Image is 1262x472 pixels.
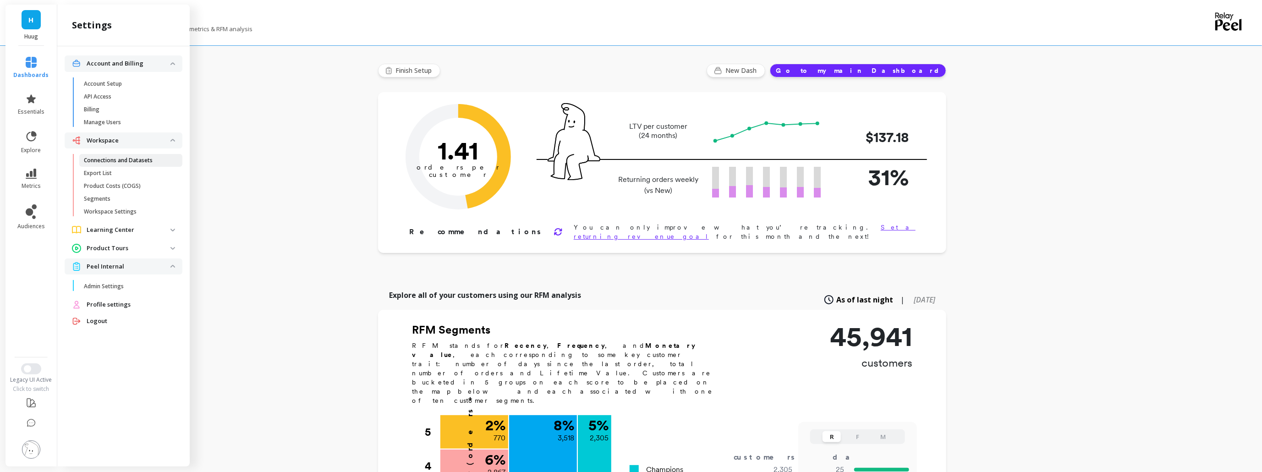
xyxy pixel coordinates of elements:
[485,418,505,433] p: 2 %
[170,139,175,142] img: down caret icon
[425,415,439,449] div: 5
[84,157,153,164] p: Connections and Datasets
[87,59,170,68] p: Account and Billing
[835,127,909,148] p: $137.18
[84,195,110,203] p: Segments
[84,283,124,290] p: Admin Settings
[29,15,34,25] span: H
[485,452,505,467] p: 6 %
[72,300,81,309] img: navigation item icon
[494,433,505,444] p: 770
[725,66,759,75] span: New Dash
[87,300,131,309] span: Profile settings
[588,418,609,433] p: 5 %
[72,136,81,145] img: navigation item icon
[412,341,724,405] p: RFM stands for , , and , each corresponding to some key customer trait: number of days since the ...
[615,122,701,140] p: LTV per customer (24 months)
[72,317,81,326] img: navigation item icon
[615,174,701,196] p: Returning orders weekly (vs New)
[87,136,170,145] p: Workspace
[22,440,40,459] img: profile picture
[830,323,912,350] p: 45,941
[574,223,917,241] p: You can only improve what you’re tracking. for this month and the next!
[770,64,946,77] button: Go to my main Dashboard
[84,80,122,88] p: Account Setup
[848,431,867,442] button: F
[87,300,175,309] a: Profile settings
[84,182,141,190] p: Product Costs (COGS)
[823,431,841,442] button: R
[170,247,175,250] img: down caret icon
[590,433,609,444] p: 2,305
[72,19,112,32] h2: settings
[72,262,81,271] img: navigation item icon
[438,135,479,165] text: 1.41
[87,262,170,271] p: Peel Internal
[84,119,121,126] p: Manage Users
[18,108,44,115] span: essentials
[72,59,81,68] img: navigation item icon
[554,418,574,433] p: 8 %
[558,433,574,444] p: 3,518
[836,294,893,305] span: As of last night
[84,106,99,113] p: Billing
[734,452,808,463] div: customers
[417,163,500,171] tspan: orders per
[72,226,81,234] img: navigation item icon
[84,170,112,177] p: Export List
[429,170,488,179] tspan: customer
[505,342,547,349] b: Recency
[87,225,170,235] p: Learning Center
[15,33,48,40] p: Huug
[557,342,605,349] b: Frequency
[84,208,137,215] p: Workspace Settings
[72,244,81,253] img: navigation item icon
[395,66,434,75] span: Finish Setup
[914,295,935,305] span: [DATE]
[835,160,909,194] p: 31%
[874,431,892,442] button: M
[84,93,111,100] p: API Access
[5,385,58,393] div: Click to switch
[21,363,41,374] button: Switch to New UI
[170,265,175,268] img: down caret icon
[548,103,600,180] img: pal seatted on line
[22,182,41,190] span: metrics
[14,71,49,79] span: dashboards
[170,62,175,65] img: down caret icon
[378,64,440,77] button: Finish Setup
[830,356,912,370] p: customers
[87,244,170,253] p: Product Tours
[707,64,765,77] button: New Dash
[87,317,107,326] span: Logout
[900,294,905,305] span: |
[22,147,41,154] span: explore
[409,226,543,237] p: Recommendations
[5,376,58,384] div: Legacy UI Active
[412,323,724,337] h2: RFM Segments
[170,229,175,231] img: down caret icon
[389,290,581,301] p: Explore all of your customers using our RFM analysis
[17,223,45,230] span: audiences
[833,452,871,463] div: days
